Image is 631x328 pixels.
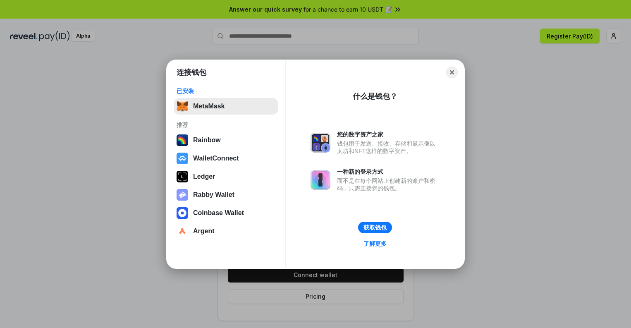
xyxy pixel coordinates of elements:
div: 钱包用于发送、接收、存储和显示像以太坊和NFT这样的数字资产。 [337,140,440,155]
h1: 连接钱包 [177,67,206,77]
button: Rabby Wallet [174,187,278,203]
a: 了解更多 [359,238,392,249]
div: MetaMask [193,103,225,110]
div: 了解更多 [363,240,387,247]
img: svg+xml,%3Csvg%20xmlns%3D%22http%3A%2F%2Fwww.w3.org%2F2000%2Fsvg%22%20width%3D%2228%22%20height%3... [177,171,188,182]
div: Coinbase Wallet [193,209,244,217]
div: Argent [193,227,215,235]
img: svg+xml,%3Csvg%20width%3D%22120%22%20height%3D%22120%22%20viewBox%3D%220%200%20120%20120%22%20fil... [177,134,188,146]
button: Argent [174,223,278,239]
button: Ledger [174,168,278,185]
img: svg+xml,%3Csvg%20width%3D%2228%22%20height%3D%2228%22%20viewBox%3D%220%200%2028%2028%22%20fill%3D... [177,153,188,164]
div: 您的数字资产之家 [337,131,440,138]
img: svg+xml,%3Csvg%20xmlns%3D%22http%3A%2F%2Fwww.w3.org%2F2000%2Fsvg%22%20fill%3D%22none%22%20viewBox... [311,170,330,190]
div: 什么是钱包？ [353,91,397,101]
div: 已安装 [177,87,275,95]
div: 推荐 [177,121,275,129]
div: WalletConnect [193,155,239,162]
button: Close [446,67,458,78]
div: Rabby Wallet [193,191,234,199]
div: Ledger [193,173,215,180]
img: svg+xml,%3Csvg%20xmlns%3D%22http%3A%2F%2Fwww.w3.org%2F2000%2Fsvg%22%20fill%3D%22none%22%20viewBox... [311,133,330,153]
div: 获取钱包 [363,224,387,231]
button: 获取钱包 [358,222,392,233]
div: Rainbow [193,136,221,144]
img: svg+xml,%3Csvg%20xmlns%3D%22http%3A%2F%2Fwww.w3.org%2F2000%2Fsvg%22%20fill%3D%22none%22%20viewBox... [177,189,188,201]
img: svg+xml,%3Csvg%20fill%3D%22none%22%20height%3D%2233%22%20viewBox%3D%220%200%2035%2033%22%20width%... [177,101,188,112]
img: svg+xml,%3Csvg%20width%3D%2228%22%20height%3D%2228%22%20viewBox%3D%220%200%2028%2028%22%20fill%3D... [177,207,188,219]
button: MetaMask [174,98,278,115]
button: WalletConnect [174,150,278,167]
img: svg+xml,%3Csvg%20width%3D%2228%22%20height%3D%2228%22%20viewBox%3D%220%200%2028%2028%22%20fill%3D... [177,225,188,237]
button: Coinbase Wallet [174,205,278,221]
div: 而不是在每个网站上创建新的账户和密码，只需连接您的钱包。 [337,177,440,192]
div: 一种新的登录方式 [337,168,440,175]
button: Rainbow [174,132,278,148]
